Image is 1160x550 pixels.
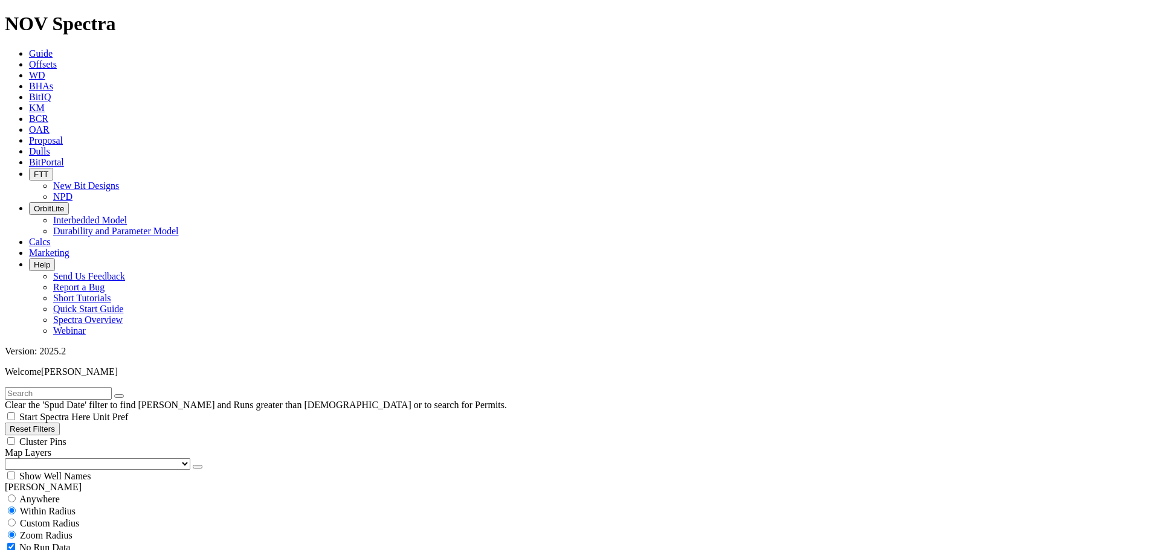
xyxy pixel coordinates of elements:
[5,423,60,435] button: Reset Filters
[53,215,127,225] a: Interbedded Model
[19,494,60,504] span: Anywhere
[53,315,123,325] a: Spectra Overview
[29,157,64,167] a: BitPortal
[20,518,79,528] span: Custom Radius
[5,387,112,400] input: Search
[5,447,51,458] span: Map Layers
[19,436,66,447] span: Cluster Pins
[41,366,118,377] span: [PERSON_NAME]
[29,135,63,145] a: Proposal
[5,346,1155,357] div: Version: 2025.2
[29,81,53,91] a: BHAs
[29,202,69,215] button: OrbitLite
[53,304,123,314] a: Quick Start Guide
[29,146,50,156] a: Dulls
[34,170,48,179] span: FTT
[29,248,69,258] a: Marketing
[20,506,76,516] span: Within Radius
[5,13,1155,35] h1: NOV Spectra
[53,271,125,281] a: Send Us Feedback
[29,237,51,247] a: Calcs
[29,168,53,181] button: FTT
[29,70,45,80] a: WD
[92,412,128,422] span: Unit Pref
[5,400,507,410] span: Clear the 'Spud Date' filter to find [PERSON_NAME] and Runs greater than [DEMOGRAPHIC_DATA] or to...
[19,412,90,422] span: Start Spectra Here
[53,293,111,303] a: Short Tutorials
[53,282,105,292] a: Report a Bug
[29,114,48,124] a: BCR
[19,471,91,481] span: Show Well Names
[20,530,72,540] span: Zoom Radius
[53,191,72,202] a: NPD
[29,258,55,271] button: Help
[29,92,51,102] a: BitIQ
[5,482,1155,493] div: [PERSON_NAME]
[29,124,50,135] a: OAR
[29,103,45,113] a: KM
[53,325,86,336] a: Webinar
[5,366,1155,377] p: Welcome
[29,48,53,59] a: Guide
[53,181,119,191] a: New Bit Designs
[34,204,64,213] span: OrbitLite
[7,412,15,420] input: Start Spectra Here
[34,260,50,269] span: Help
[53,226,179,236] a: Durability and Parameter Model
[29,59,57,69] a: Offsets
